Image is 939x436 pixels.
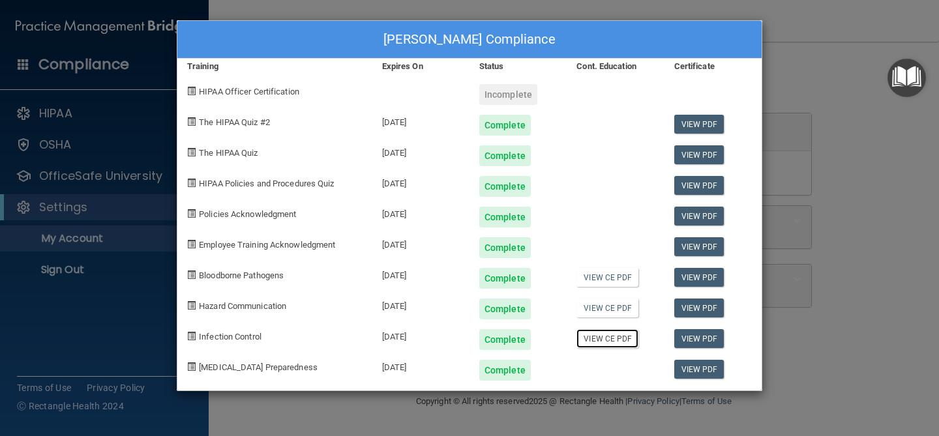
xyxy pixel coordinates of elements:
button: Open Resource Center [887,59,926,97]
span: Hazard Communication [199,301,286,311]
a: View PDF [674,268,724,287]
div: Complete [479,207,531,227]
a: View PDF [674,298,724,317]
div: [PERSON_NAME] Compliance [177,21,762,59]
div: [DATE] [372,350,469,381]
div: Complete [479,237,531,258]
a: View PDF [674,360,724,379]
span: HIPAA Officer Certification [199,87,299,96]
a: View CE PDF [576,298,638,317]
div: [DATE] [372,319,469,350]
div: Certificate [664,59,762,74]
div: Complete [479,329,531,350]
div: [DATE] [372,166,469,197]
span: [MEDICAL_DATA] Preparedness [199,362,318,372]
a: View PDF [674,115,724,134]
div: Complete [479,268,531,289]
div: [DATE] [372,136,469,166]
span: Infection Control [199,332,261,342]
a: View PDF [674,329,724,348]
a: View CE PDF [576,268,638,287]
a: View CE PDF [576,329,638,348]
div: Complete [479,176,531,197]
a: View PDF [674,237,724,256]
span: Policies Acknowledgment [199,209,296,219]
div: Incomplete [479,84,537,105]
a: View PDF [674,145,724,164]
div: [DATE] [372,289,469,319]
div: Complete [479,298,531,319]
div: Training [177,59,372,74]
div: [DATE] [372,105,469,136]
div: Complete [479,145,531,166]
div: [DATE] [372,227,469,258]
span: HIPAA Policies and Procedures Quiz [199,179,334,188]
div: [DATE] [372,258,469,289]
div: Expires On [372,59,469,74]
span: Bloodborne Pathogens [199,270,284,280]
a: View PDF [674,176,724,195]
span: The HIPAA Quiz #2 [199,117,270,127]
div: Complete [479,360,531,381]
div: Complete [479,115,531,136]
a: View PDF [674,207,724,225]
div: Cont. Education [567,59,664,74]
span: Employee Training Acknowledgment [199,240,335,250]
div: [DATE] [372,197,469,227]
span: The HIPAA Quiz [199,148,258,158]
div: Status [469,59,567,74]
